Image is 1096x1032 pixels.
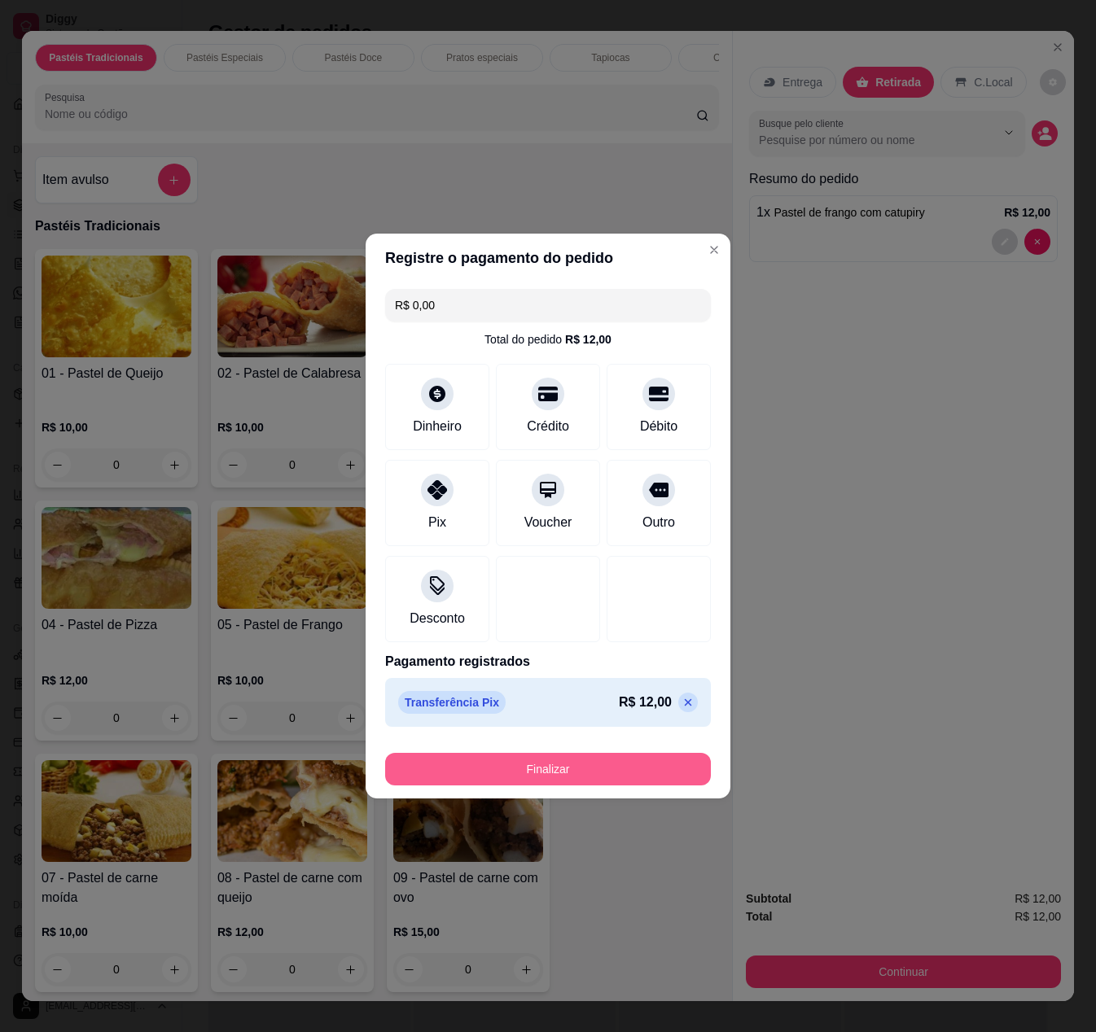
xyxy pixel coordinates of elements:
[366,234,730,282] header: Registre o pagamento do pedido
[410,609,465,628] div: Desconto
[642,513,675,532] div: Outro
[701,237,727,263] button: Close
[385,753,711,785] button: Finalizar
[385,652,711,671] p: Pagamento registrados
[413,417,462,436] div: Dinheiro
[524,513,572,532] div: Voucher
[527,417,569,436] div: Crédito
[398,691,506,714] p: Transferência Pix
[428,513,446,532] div: Pix
[565,331,612,348] div: R$ 12,00
[640,417,677,436] div: Débito
[484,331,612,348] div: Total do pedido
[619,693,672,712] p: R$ 12,00
[395,289,701,321] input: Ex.: hambúrguer de cordeiro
